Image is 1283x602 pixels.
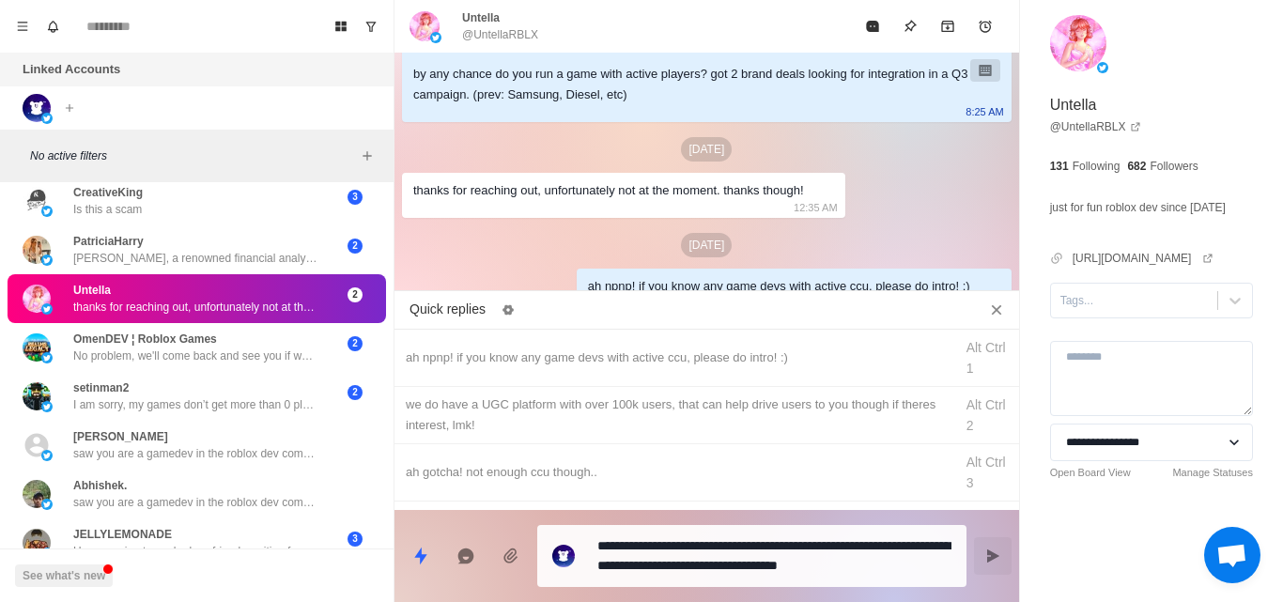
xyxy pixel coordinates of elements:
[402,537,440,575] button: Quick replies
[73,299,317,316] p: thanks for reaching out, unfortunately not at the moment. thanks though!
[493,295,523,325] button: Edit quick replies
[1050,118,1141,135] a: @UntellaRBLX
[413,180,804,201] div: thanks for reaching out, unfortunately not at the moment. thanks though!
[15,564,113,587] button: See what's new
[1050,94,1097,116] p: Untella
[73,543,317,560] p: Hey man, i got couple devs friends waiting for you on discord.
[681,233,732,257] p: [DATE]
[406,462,942,483] div: ah gotcha! not enough ccu though..
[447,537,485,575] button: Reply with AI
[41,206,53,217] img: picture
[348,385,363,400] span: 2
[348,239,363,254] span: 2
[23,187,51,215] img: picture
[462,26,538,43] p: @UntellaRBLX
[966,8,1004,45] button: Add reminder
[73,347,317,364] p: No problem, we'll come back and see you if we need to
[356,145,379,167] button: Add filters
[41,255,53,266] img: picture
[681,137,732,162] p: [DATE]
[794,197,837,218] p: 12:35 AM
[406,347,942,368] div: ah npnp! if you know any game devs with active ccu, please do intro! :)
[891,8,929,45] button: Pin
[23,60,120,79] p: Linked Accounts
[348,190,363,205] span: 3
[73,250,317,267] p: [PERSON_NAME], a renowned financial analyst from [GEOGRAPHIC_DATA], is building an ambitious trad...
[73,477,127,494] p: Abhishek.
[588,276,970,297] div: ah npnp! if you know any game devs with active ccu, please do intro! :)
[41,499,53,510] img: picture
[492,537,530,575] button: Add media
[410,300,486,319] p: Quick replies
[966,394,1008,436] div: Alt Ctrl 2
[73,233,144,250] p: PatriciaHarry
[73,396,317,413] p: I am sorry, my games don’t get more than 0 players nowadays.
[1150,158,1198,175] p: Followers
[1050,465,1131,481] a: Open Board View
[38,11,68,41] button: Notifications
[1127,158,1146,175] p: 682
[73,445,317,462] p: saw you are a gamedev in the roblox dev community. by any chance do you run a game with active pl...
[348,287,363,302] span: 2
[41,450,53,461] img: picture
[73,379,129,396] p: setinman2
[73,428,168,445] p: [PERSON_NAME]
[23,94,51,122] img: picture
[23,333,51,362] img: picture
[23,285,51,313] img: picture
[1050,15,1106,71] img: picture
[41,303,53,315] img: picture
[23,236,51,264] img: picture
[413,23,970,105] div: saw you are a gamedev in the roblox dev community. by any chance do you run a game with active pl...
[854,8,891,45] button: Mark as read
[8,11,38,41] button: Menu
[73,494,317,511] p: saw you are a gamedev in the roblox dev community. by any chance do you run a game with active pl...
[30,147,356,164] p: No active filters
[73,526,172,543] p: JELLYLEMONADE
[1204,527,1260,583] a: Open chat
[348,532,363,547] span: 3
[41,548,53,559] img: picture
[58,97,81,119] button: Add account
[73,331,217,347] p: OmenDEV ¦ Roblox Games
[1050,158,1069,175] p: 131
[73,201,142,218] p: Is this a scam
[406,394,942,436] div: we do have a UGC platform with over 100k users, that can help drive users to you though if theres...
[1073,158,1121,175] p: Following
[73,282,111,299] p: Untella
[41,352,53,363] img: picture
[974,537,1012,575] button: Send message
[41,113,53,124] img: picture
[966,101,1003,122] p: 8:25 AM
[23,529,51,557] img: picture
[326,11,356,41] button: Board View
[356,11,386,41] button: Show unread conversations
[23,382,51,410] img: picture
[462,9,500,26] p: Untella
[966,452,1008,493] div: Alt Ctrl 3
[1097,62,1108,73] img: picture
[1172,465,1253,481] a: Manage Statuses
[41,401,53,412] img: picture
[1073,250,1214,267] a: [URL][DOMAIN_NAME]
[966,337,1008,378] div: Alt Ctrl 1
[348,336,363,351] span: 2
[982,295,1012,325] button: Close quick replies
[430,32,441,43] img: picture
[1050,197,1226,218] p: just for fun roblox dev since [DATE]
[552,545,575,567] img: picture
[966,509,1008,550] div: Alt Ctrl 4
[929,8,966,45] button: Archive
[410,11,440,41] img: picture
[73,184,143,201] p: CreativeKing
[23,480,51,508] img: picture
